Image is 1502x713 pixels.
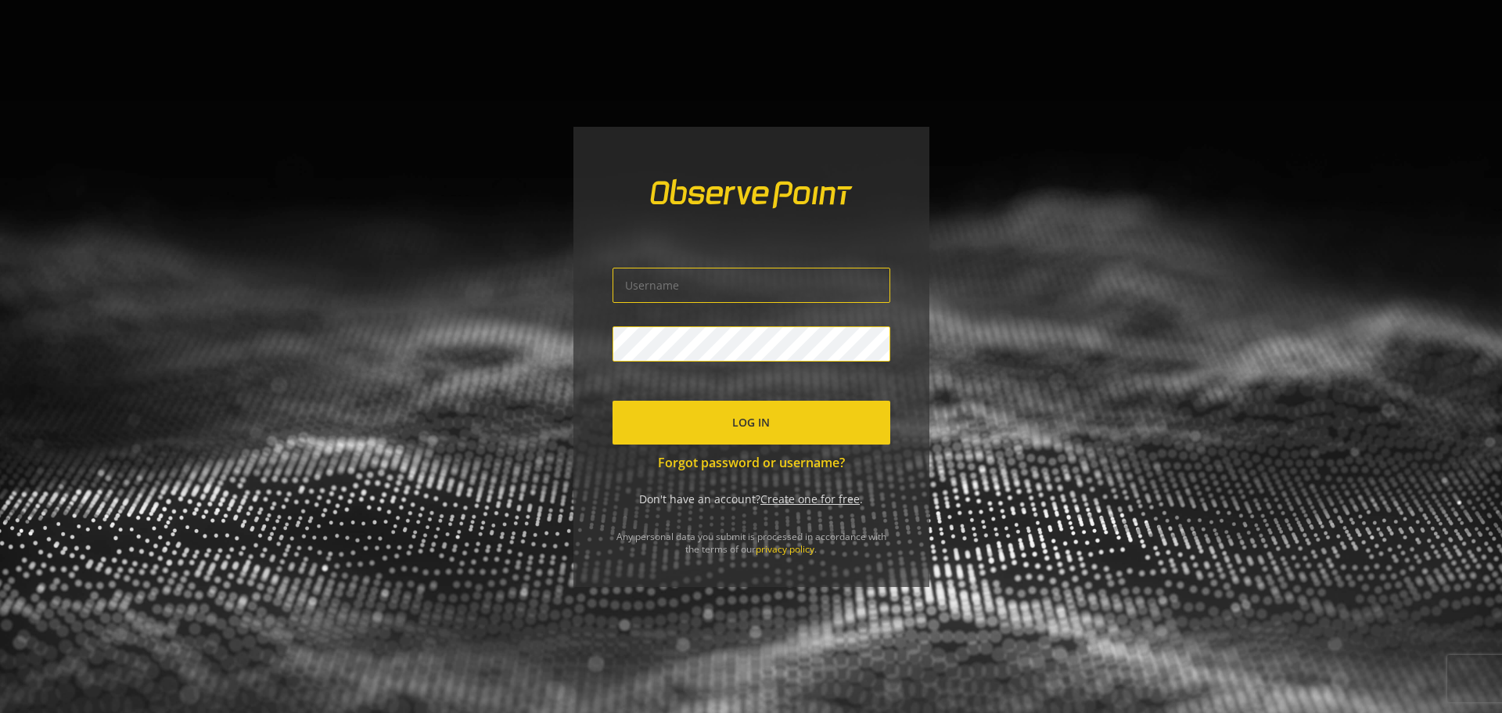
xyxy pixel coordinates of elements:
[732,409,770,437] span: Log In
[760,492,860,506] a: Create one for free
[573,531,929,587] div: Any personal data you submit is processed in accordance with the terms of our .
[756,542,814,556] a: privacy policy
[613,268,890,303] input: Username
[613,492,890,507] div: Don't have an account? .
[613,454,890,472] a: Forgot password or username?
[613,401,890,445] button: Log In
